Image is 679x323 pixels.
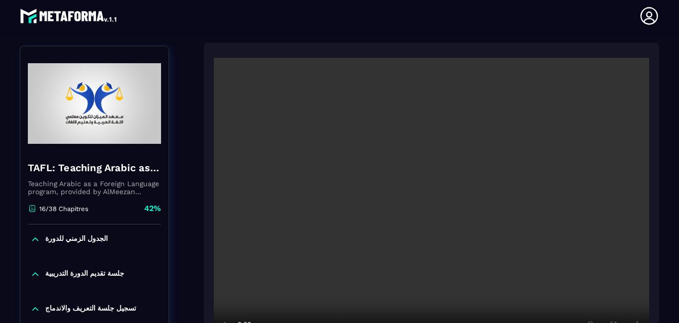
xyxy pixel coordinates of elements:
[45,234,108,244] p: الجدول الزمني للدورة
[28,161,161,175] h4: TAFL: Teaching Arabic as a Foreign Language program - June
[45,304,136,314] p: تسجيل جلسة التعريف والاندماج
[144,203,161,214] p: 42%
[20,6,118,26] img: logo
[39,205,88,213] p: 16/38 Chapitres
[45,269,124,279] p: جلسة تقديم الدورة التدريبية
[28,180,161,196] p: Teaching Arabic as a Foreign Language program, provided by AlMeezan Academy in the [GEOGRAPHIC_DATA]
[28,54,161,153] img: banner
